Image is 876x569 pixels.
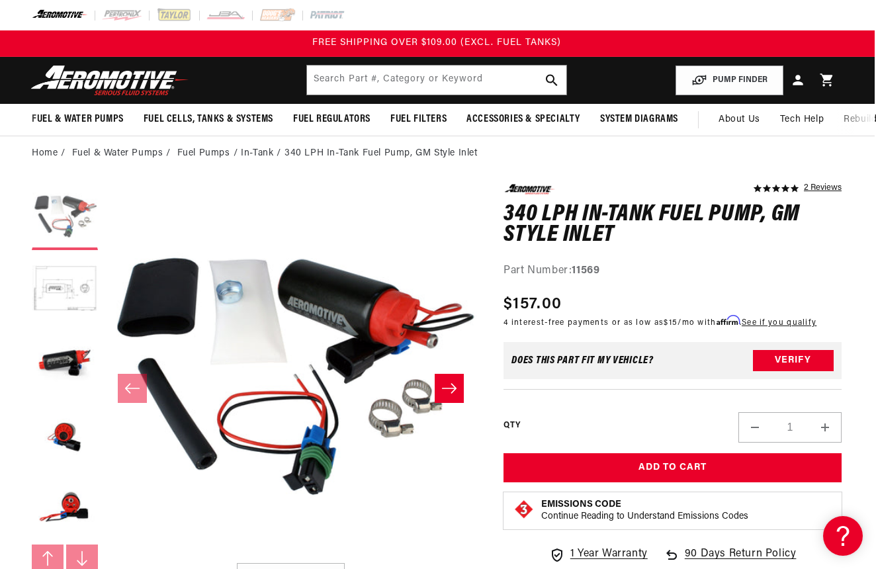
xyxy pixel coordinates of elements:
[504,292,562,316] span: $157.00
[241,146,285,161] li: In-Tank
[144,112,273,126] span: Fuel Cells, Tanks & Systems
[804,184,842,193] a: 2 reviews
[753,350,834,371] button: Verify
[600,112,678,126] span: System Diagrams
[780,112,824,127] span: Tech Help
[177,146,230,161] a: Fuel Pumps
[570,546,648,563] span: 1 Year Warranty
[537,66,566,95] button: search button
[32,475,98,541] button: Load image 5 in gallery view
[590,104,688,135] summary: System Diagrams
[307,66,567,95] input: Search by Part Number, Category or Keyword
[22,104,134,135] summary: Fuel & Water Pumps
[72,146,163,161] a: Fuel & Water Pumps
[466,112,580,126] span: Accessories & Specialty
[742,319,816,327] a: See if you qualify - Learn more about Affirm Financing (opens in modal)
[457,104,590,135] summary: Accessories & Specialty
[435,374,464,403] button: Slide right
[770,104,834,136] summary: Tech Help
[32,112,124,126] span: Fuel & Water Pumps
[717,316,740,326] span: Affirm
[285,146,478,161] li: 340 LPH In-Tank Fuel Pump, GM Style Inlet
[390,112,447,126] span: Fuel Filters
[719,114,760,124] span: About Us
[504,263,842,280] div: Part Number:
[541,511,748,523] p: Continue Reading to Understand Emissions Codes
[511,355,654,366] div: Does This part fit My vehicle?
[32,329,98,396] button: Load image 3 in gallery view
[549,546,648,563] a: 1 Year Warranty
[709,104,770,136] a: About Us
[293,112,371,126] span: Fuel Regulators
[541,499,748,523] button: Emissions CodeContinue Reading to Understand Emissions Codes
[32,257,98,323] button: Load image 2 in gallery view
[504,420,520,431] label: QTY
[541,500,621,509] strong: Emissions Code
[676,66,783,95] button: PUMP FINDER
[118,374,147,403] button: Slide left
[32,146,58,161] a: Home
[312,38,561,48] span: FREE SHIPPING OVER $109.00 (EXCL. FUEL TANKS)
[380,104,457,135] summary: Fuel Filters
[32,146,842,161] nav: breadcrumbs
[32,402,98,468] button: Load image 4 in gallery view
[504,453,842,483] button: Add to Cart
[504,316,816,329] p: 4 interest-free payments or as low as /mo with .
[32,184,98,250] button: Load image 1 in gallery view
[283,104,380,135] summary: Fuel Regulators
[572,265,599,276] strong: 11569
[504,204,842,246] h1: 340 LPH In-Tank Fuel Pump, GM Style Inlet
[513,499,535,520] img: Emissions code
[27,65,193,96] img: Aeromotive
[134,104,283,135] summary: Fuel Cells, Tanks & Systems
[664,319,678,327] span: $15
